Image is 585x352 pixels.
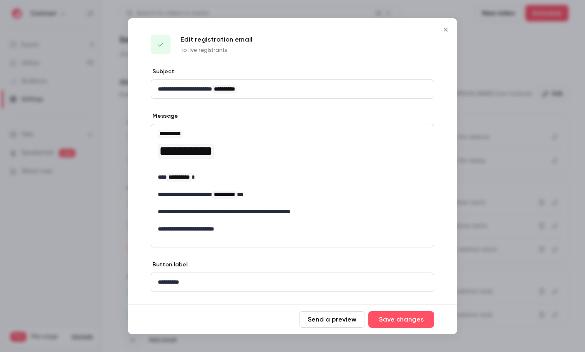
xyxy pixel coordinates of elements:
button: Save changes [368,311,434,328]
label: Subject [151,68,174,76]
p: To live registrants [180,46,253,54]
label: Button label [151,261,187,269]
div: editor [151,124,434,238]
p: Edit registration email [180,35,253,44]
button: Close [438,21,454,38]
div: editor [151,273,434,291]
button: Send a preview [299,311,365,328]
label: Message [151,112,178,120]
div: editor [151,80,434,98]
